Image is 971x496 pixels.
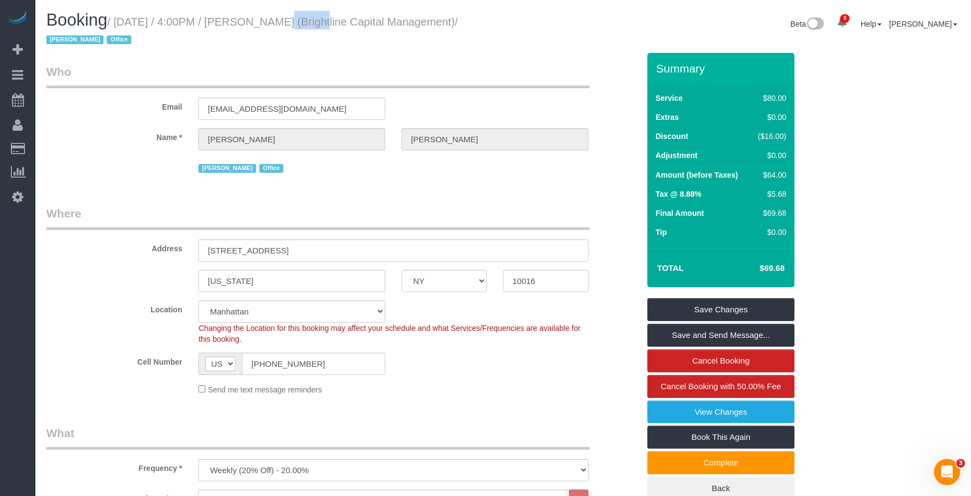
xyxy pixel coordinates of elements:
label: Extras [656,112,679,123]
input: First Name [198,128,385,150]
span: Changing the Location for this booking may affect your schedule and what Services/Frequencies are... [198,324,580,343]
span: Cancel Booking with 50.00% Fee [661,382,781,391]
a: Help [860,20,882,28]
label: Location [38,300,190,315]
a: Save and Send Message... [647,324,794,347]
legend: Where [46,205,590,230]
label: Tax @ 8.88% [656,189,701,199]
input: Cell Number [242,353,385,375]
label: Discount [656,131,688,142]
a: [PERSON_NAME] [889,20,957,28]
label: Final Amount [656,208,704,219]
input: Email [198,98,385,120]
legend: What [46,425,590,450]
a: Beta [791,20,824,28]
span: Booking [46,10,107,29]
input: Zip Code [503,270,588,292]
h4: $69.68 [727,264,785,273]
input: Last Name [402,128,588,150]
span: 8 [840,14,849,23]
label: Frequency * [38,459,190,474]
label: Name * [38,128,190,143]
span: Send me text message reminders [208,385,321,394]
legend: Who [46,64,590,88]
a: Cancel Booking with 50.00% Fee [647,375,794,398]
span: 3 [956,459,965,468]
span: Office [107,35,131,44]
small: / [DATE] / 4:00PM / [PERSON_NAME] (Brightline Capital Management) [46,16,458,46]
div: $80.00 [754,93,786,104]
div: $5.68 [754,189,786,199]
div: $64.00 [754,170,786,180]
input: City [198,270,385,292]
span: [PERSON_NAME] [198,164,256,173]
div: $0.00 [754,112,786,123]
iframe: Intercom live chat [934,459,960,485]
label: Address [38,239,190,254]
strong: Total [657,263,684,273]
label: Email [38,98,190,112]
label: Adjustment [656,150,697,161]
label: Service [656,93,683,104]
img: Automaid Logo [7,11,28,26]
label: Tip [656,227,667,238]
a: Save Changes [647,298,794,321]
a: Cancel Booking [647,349,794,372]
a: Complete [647,451,794,474]
a: 8 [832,11,853,35]
div: $0.00 [754,227,786,238]
img: New interface [806,17,824,32]
div: ($16.00) [754,131,786,142]
a: View Changes [647,401,794,424]
span: Office [259,164,283,173]
label: Amount (before Taxes) [656,170,738,180]
a: Book This Again [647,426,794,449]
h3: Summary [656,62,789,75]
label: Cell Number [38,353,190,367]
div: $69.68 [754,208,786,219]
div: $0.00 [754,150,786,161]
span: [PERSON_NAME] [46,35,104,44]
